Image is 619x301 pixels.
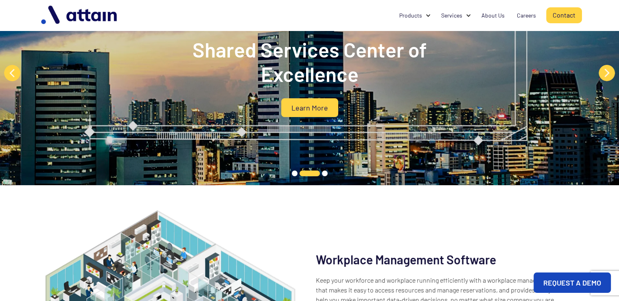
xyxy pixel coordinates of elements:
[475,8,511,23] a: About Us
[599,65,615,81] button: Next
[281,98,338,117] a: Learn More
[517,11,536,20] div: Careers
[4,65,20,81] button: Previous
[481,11,505,20] div: About Us
[292,170,297,176] button: 1 of 3
[534,272,611,293] a: REQUEST A DEMO
[546,7,582,23] a: Contact
[441,11,462,20] div: Services
[322,170,328,176] button: 3 of 3
[316,252,496,267] h2: Workplace Management Software
[147,37,472,86] h2: Shared Services Center of Excellence
[300,170,320,176] button: 2 of 3
[393,8,435,23] div: Products
[435,8,475,23] div: Services
[37,2,122,28] img: logo
[399,11,422,20] div: Products
[511,8,542,23] a: Careers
